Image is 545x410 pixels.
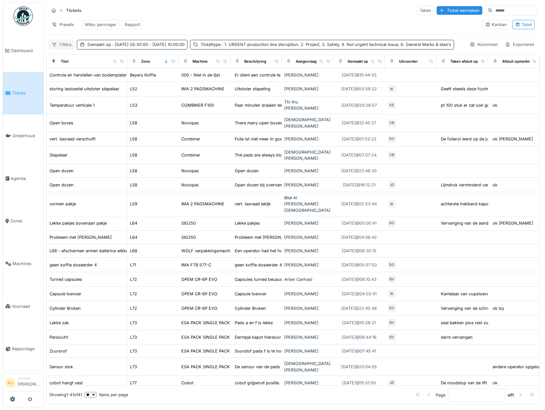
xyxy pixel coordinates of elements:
[515,22,532,28] div: Tabel
[3,200,43,243] a: Zones
[11,48,41,54] span: Dashboard
[181,248,235,254] div: WOLF verpakkingsmachine
[235,201,271,207] div: vert. lasnaad lekijk
[181,364,243,370] div: ESA PACK SINGLE PACKMACH
[3,328,43,370] a: Rapportage
[130,276,137,282] div: L72
[12,303,41,309] span: Voorraad
[181,305,217,311] div: OPEM CR-6P EVO
[235,136,301,142] div: Folie ist niet meer in goede positie
[130,168,137,174] div: L58
[441,380,535,386] div: De noodstop van de lift was actief. => gereset,...
[342,320,376,326] div: [DATE] @ 10:28:21
[181,136,200,142] div: Combiner
[130,234,137,240] div: L64
[3,29,43,72] a: Dashboard
[284,182,331,188] div: [PERSON_NAME]
[493,182,497,188] div: ok
[342,220,377,226] div: [DATE] @ 00:00:41
[467,40,501,49] div: Kolommen
[387,135,396,144] div: DO
[284,220,331,226] div: [PERSON_NAME]
[130,86,137,92] div: L52
[342,291,377,297] div: [DATE] @ 04:03:41
[50,364,73,370] div: Sensor stuk
[341,102,377,108] div: [DATE] @ 20:28:57
[181,380,193,386] div: Cobot
[348,59,368,64] div: Gemaakt op
[235,248,335,254] div: Een operator had het hoofd gestoten tegen de ar...
[235,380,325,386] div: cobot grijperuit positie. lukt niet om te verze...
[111,42,185,47] span: : [DATE] 05:30:00 - [DATE] 10:00:00
[50,334,68,340] div: Perslucht
[130,102,137,108] div: L53
[437,6,482,15] div: Ticket aanmaken
[181,120,199,126] div: Novopac
[130,120,137,126] div: L58
[50,86,119,92] div: storing lastoestel uitstoter stapelaar
[49,20,77,29] div: Presets
[284,136,331,142] div: [PERSON_NAME]
[387,318,396,327] div: BV
[50,262,97,268] div: geen koffie doseerder 4
[13,133,41,139] span: Onderhoud
[441,86,539,92] div: Geeft steeds deze foutmelding aan maar er is ni...
[50,276,82,282] div: Turned capsules
[50,248,137,254] div: L68 - afschermen armen ballerina wikkelfolie
[3,285,43,328] a: Voorraad
[130,136,137,142] div: L58
[387,85,396,94] div: IK
[130,201,137,207] div: L59
[244,59,266,64] div: Beschrijving
[341,168,377,174] div: [DATE] @ 23:48:35
[441,334,473,340] div: darm vervangen
[441,136,534,142] div: De folierol werd op de juiste plaats gezet. Het...
[387,219,396,228] div: DO
[387,379,396,388] div: JD
[50,72,165,78] div: Controle en herstellen van bodemplaten elektrische kasten.
[387,119,396,128] div: CB
[130,380,137,386] div: L77
[235,262,282,268] div: geen koffie doseerder 4
[493,220,533,226] div: ok [PERSON_NAME]
[3,114,43,157] a: Onderhoud
[387,289,396,298] div: IK
[50,348,67,354] div: Zuursrof
[493,380,497,386] div: ok
[284,262,331,268] div: [PERSON_NAME]
[284,305,331,311] div: [PERSON_NAME]
[235,86,270,92] div: Uitstoter stapeling
[235,168,259,174] div: Open dozen
[441,291,538,297] div: Kantelaar van cupstoevoer stond niet gelijk met...
[85,392,128,398] div: items per page
[181,334,243,340] div: ESA PACK SINGLE PACKMACH
[342,276,377,282] div: [DATE] @ 08:10:43
[284,99,331,111] div: Thi thu [PERSON_NAME]
[284,361,331,373] div: [DEMOGRAPHIC_DATA][PERSON_NAME]
[181,276,217,282] div: OPEM CR-6P EVO
[235,72,329,78] div: Er dient een controle te gebeuren van alle elek...
[5,378,15,388] li: MJ
[61,59,68,64] div: Titel
[342,72,377,78] div: [DATE] @ 10:44:33
[284,380,331,386] div: [PERSON_NAME]
[130,334,137,340] div: L73
[284,117,331,129] div: [DEMOGRAPHIC_DATA][PERSON_NAME]
[181,86,224,92] div: IMA 2 PADSMACHINE
[508,392,514,398] strong: of 1
[342,136,377,142] div: [DATE] @ 01:52:22
[125,22,140,28] div: Rapport
[284,291,331,297] div: [PERSON_NAME]
[50,152,68,158] div: Stapelaar
[235,234,297,240] div: Probleem met [PERSON_NAME]
[181,262,211,268] div: IMA FTB 577-C
[49,40,74,49] div: Filters
[441,305,540,311] div: Vervanging van de schroef, hoogte ingesteld op ...
[441,182,541,188] div: Lijmdruk verminderd van 2,4 naar 2bar + presser...
[341,86,377,92] div: [DATE] @ 03:59:22
[502,40,537,49] div: Exporteren
[141,59,150,64] div: Zone
[130,291,137,297] div: L72
[387,180,396,189] div: JD
[50,120,73,126] div: Open boxes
